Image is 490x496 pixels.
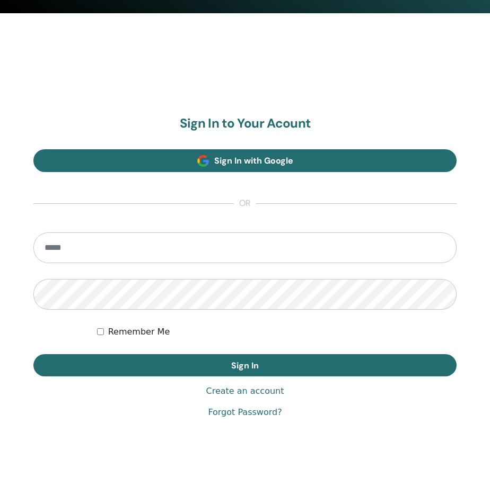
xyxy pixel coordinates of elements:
h2: Sign In to Your Acount [33,116,457,131]
a: Forgot Password? [208,406,282,419]
a: Create an account [206,385,284,398]
button: Sign In [33,354,457,376]
span: Sign In [231,360,259,371]
span: Sign In with Google [214,155,293,166]
a: Sign In with Google [33,149,457,172]
span: or [234,197,256,210]
div: Keep me authenticated indefinitely or until I manually logout [97,326,457,338]
label: Remember Me [108,326,170,338]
